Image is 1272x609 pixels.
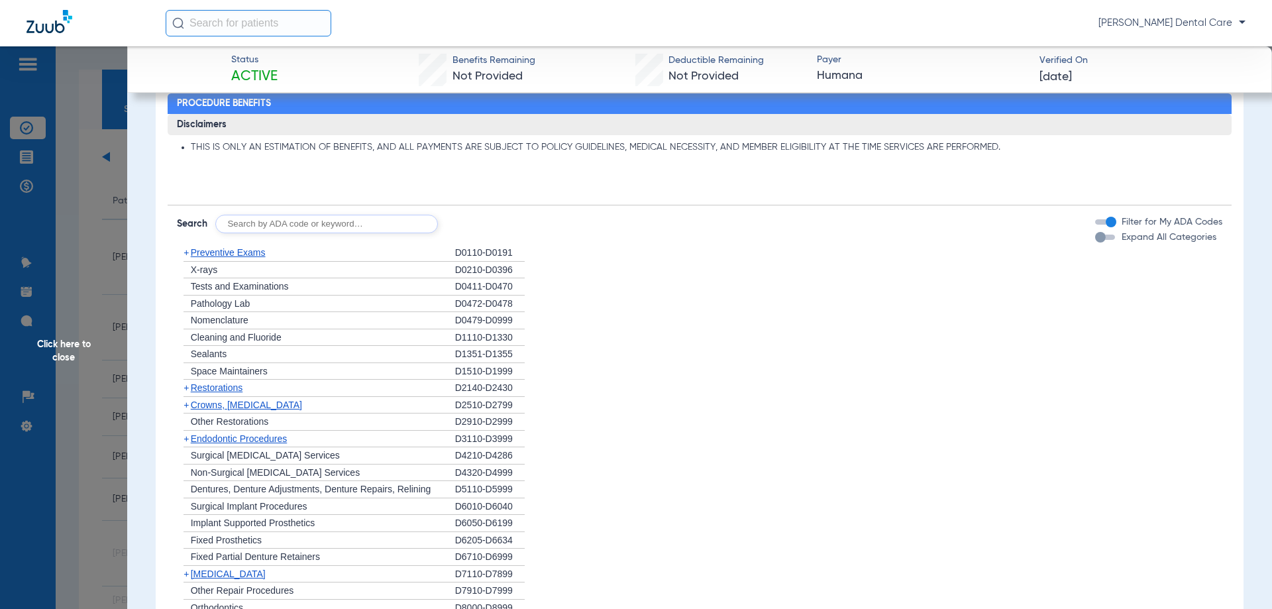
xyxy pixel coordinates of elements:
[191,585,294,596] span: Other Repair Procedures
[455,346,525,363] div: D1351-D1355
[452,54,535,68] span: Benefits Remaining
[455,549,525,566] div: D6710-D6999
[191,298,250,309] span: Pathology Lab
[191,433,288,444] span: Endodontic Procedures
[231,68,278,86] span: Active
[184,382,189,393] span: +
[191,281,289,292] span: Tests and Examinations
[26,10,72,33] img: Zuub Logo
[455,515,525,532] div: D6050-D6199
[1122,233,1216,242] span: Expand All Categories
[191,416,269,427] span: Other Restorations
[1098,17,1245,30] span: [PERSON_NAME] Dental Care
[1119,215,1222,229] label: Filter for My ADA Codes
[455,532,525,549] div: D6205-D6634
[191,332,282,343] span: Cleaning and Fluoride
[455,582,525,600] div: D7910-D7999
[455,296,525,313] div: D0472-D0478
[191,450,340,461] span: Surgical [MEDICAL_DATA] Services
[184,247,189,258] span: +
[668,54,764,68] span: Deductible Remaining
[455,498,525,516] div: D6010-D6040
[184,569,189,579] span: +
[191,467,360,478] span: Non-Surgical [MEDICAL_DATA] Services
[191,247,266,258] span: Preventive Exams
[668,70,739,82] span: Not Provided
[191,366,268,376] span: Space Maintainers
[455,329,525,347] div: D1110-D1330
[191,551,320,562] span: Fixed Partial Denture Retainers
[184,400,189,410] span: +
[455,278,525,296] div: D0411-D0470
[455,465,525,482] div: D4320-D4999
[455,363,525,380] div: D1510-D1999
[455,481,525,498] div: D5110-D5999
[817,68,1028,84] span: Humana
[166,10,331,36] input: Search for patients
[1039,54,1251,68] span: Verified On
[1206,545,1272,609] iframe: Chat Widget
[191,484,431,494] span: Dentures, Denture Adjustments, Denture Repairs, Relining
[184,433,189,444] span: +
[455,397,525,414] div: D2510-D2799
[172,17,184,29] img: Search Icon
[817,53,1028,67] span: Payer
[231,53,278,67] span: Status
[455,245,525,262] div: D0110-D0191
[168,93,1232,115] h2: Procedure Benefits
[168,114,1232,135] h3: Disclaimers
[455,262,525,279] div: D0210-D0396
[191,501,307,512] span: Surgical Implant Procedures
[191,400,302,410] span: Crowns, [MEDICAL_DATA]
[191,264,217,275] span: X-rays
[191,518,315,528] span: Implant Supported Prosthetics
[455,312,525,329] div: D0479-D0999
[191,142,1223,154] li: THIS IS ONLY AN ESTIMATION OF BENEFITS, AND ALL PAYMENTS ARE SUBJECT TO POLICY GUIDELINES, MEDICA...
[215,215,438,233] input: Search by ADA code or keyword…
[191,382,243,393] span: Restorations
[191,349,227,359] span: Sealants
[177,217,207,231] span: Search
[452,70,523,82] span: Not Provided
[455,414,525,431] div: D2910-D2999
[191,569,266,579] span: [MEDICAL_DATA]
[1039,69,1072,85] span: [DATE]
[191,315,248,325] span: Nomenclature
[191,535,262,545] span: Fixed Prosthetics
[455,431,525,448] div: D3110-D3999
[455,566,525,583] div: D7110-D7899
[455,447,525,465] div: D4210-D4286
[455,380,525,397] div: D2140-D2430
